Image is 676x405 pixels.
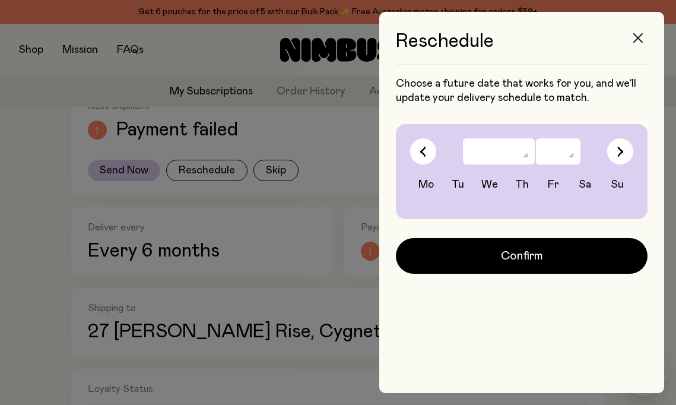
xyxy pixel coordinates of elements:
div: Su [601,178,633,192]
h3: Reschedule [396,31,648,65]
p: Choose a future date that works for you, and we’ll update your delivery schedule to match. [396,77,648,105]
div: Th [506,178,538,192]
div: We [474,178,506,192]
span: Confirm [501,248,543,264]
div: Mo [410,178,442,192]
div: Tu [442,178,474,192]
div: Sa [570,178,602,192]
div: Fr [538,178,570,192]
button: Confirm [396,238,648,274]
